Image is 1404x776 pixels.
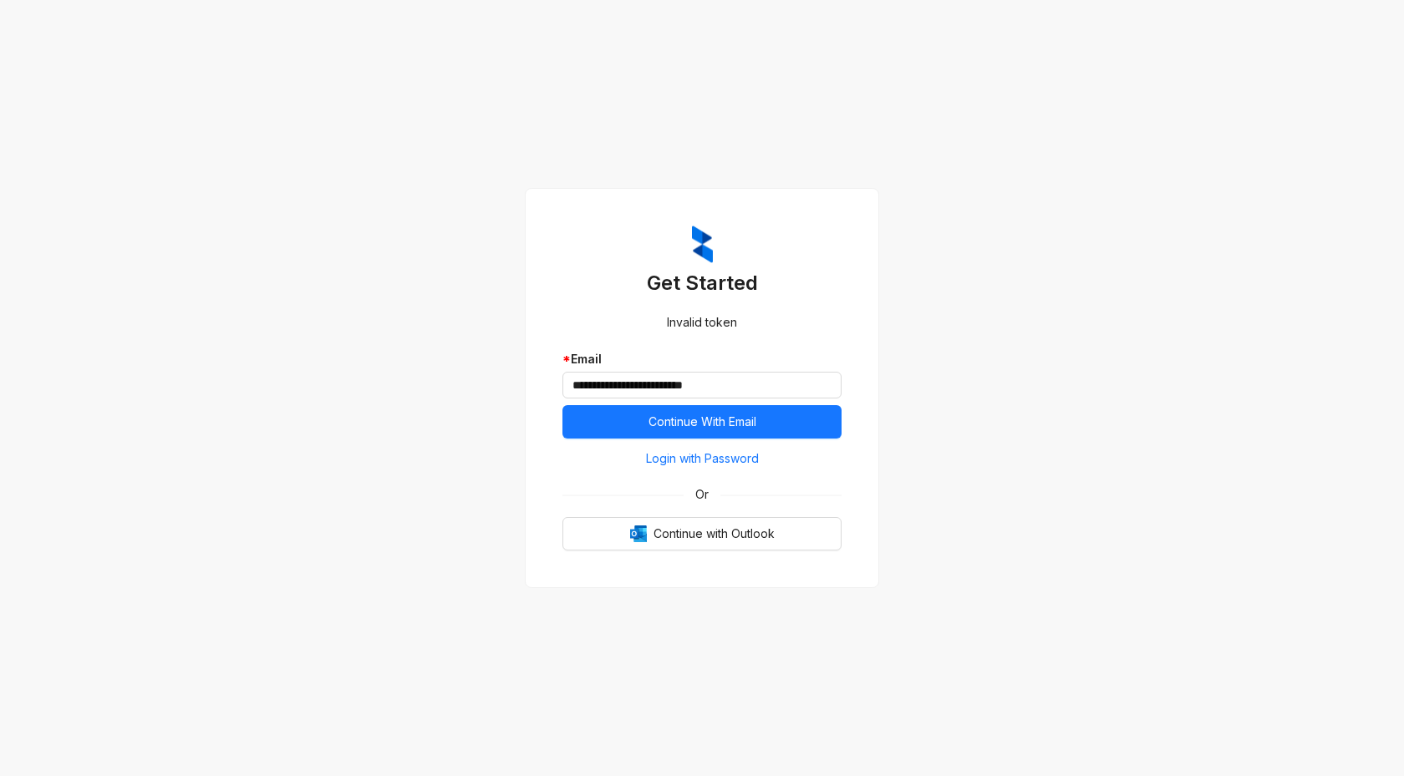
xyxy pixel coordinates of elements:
span: Login with Password [646,449,759,468]
img: ZumaIcon [692,226,713,264]
span: Continue with Outlook [654,525,775,543]
div: Email [562,350,842,368]
button: Continue With Email [562,405,842,439]
span: Or [684,485,720,504]
div: Invalid token [562,313,842,332]
button: Login with Password [562,445,842,472]
img: Outlook [630,525,647,542]
span: Continue With Email [649,413,756,431]
button: OutlookContinue with Outlook [562,517,842,550]
h3: Get Started [562,270,842,297]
